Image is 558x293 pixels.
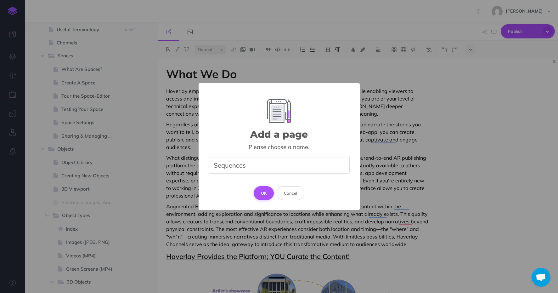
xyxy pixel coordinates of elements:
div: Please choose a name. [209,143,350,151]
button: Cancel [277,186,305,200]
button: OK [254,186,274,200]
img: Add Element Image [267,99,291,123]
h2: Add a page [250,129,308,140]
a: Open chat [532,268,550,287]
